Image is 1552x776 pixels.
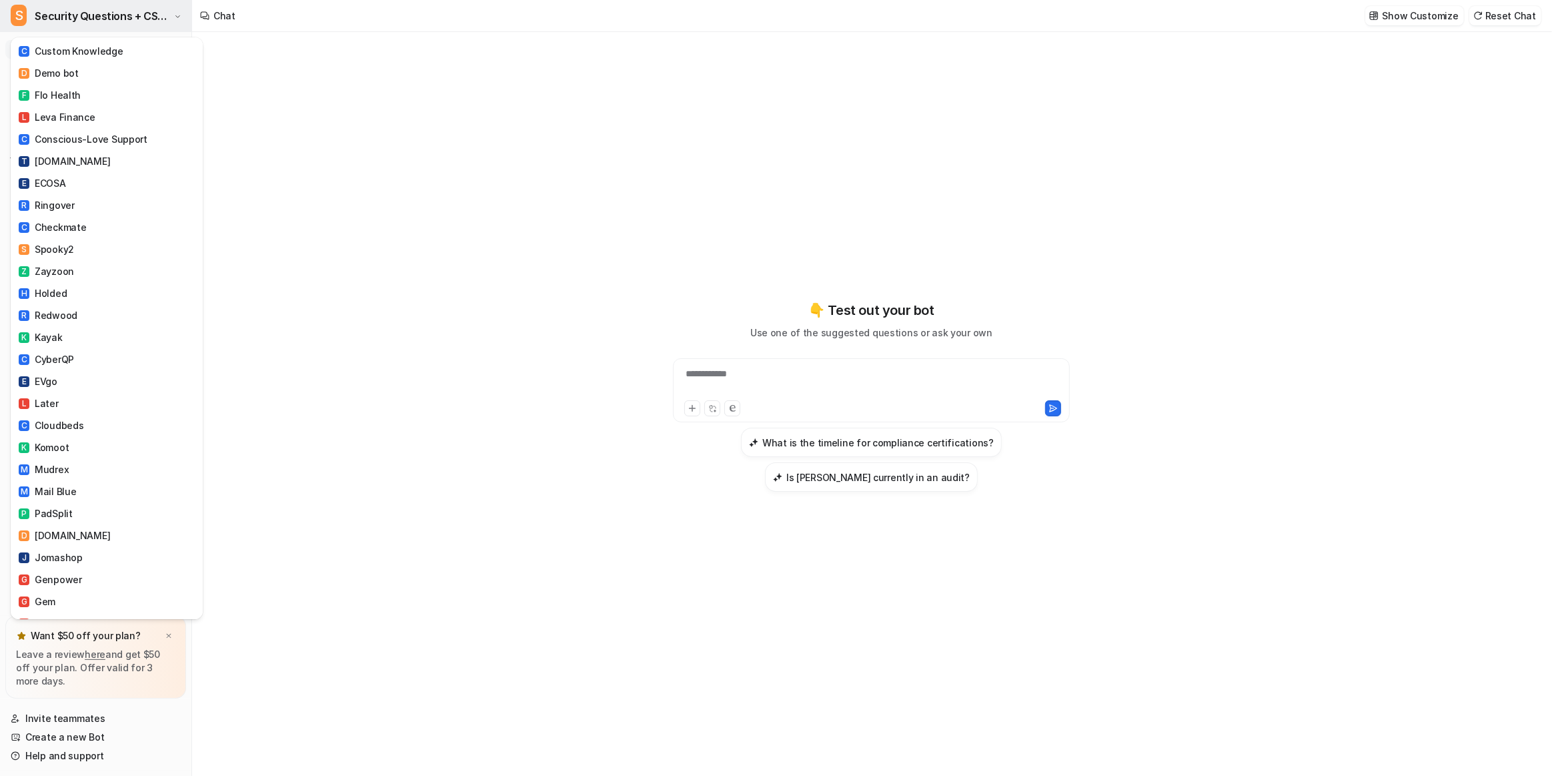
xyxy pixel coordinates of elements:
span: D [19,68,29,79]
div: Custom Knowledge [19,44,123,58]
div: Jomashop [19,550,83,564]
span: K [19,442,29,453]
div: Conscious-Love Support [19,132,147,146]
div: Redwood [19,308,77,322]
span: D [19,530,29,541]
span: S [11,5,27,26]
span: L [19,398,29,409]
div: Cloudbeds [19,418,83,432]
div: Demo bot [19,66,79,80]
div: Gem [19,595,55,609]
div: Checkmate [19,220,86,234]
span: L [19,112,29,123]
span: L [19,619,29,629]
span: R [19,200,29,211]
span: M [19,464,29,475]
span: J [19,552,29,563]
span: C [19,222,29,233]
div: [DOMAIN_NAME] [19,528,110,542]
div: Komoot [19,440,69,454]
div: ECOSA [19,176,66,190]
div: CyberQP [19,352,74,366]
div: Mudrex [19,462,69,476]
div: Mail Blue [19,484,76,498]
div: Genpower [19,572,82,587]
span: C [19,134,29,145]
div: Leva Finance [19,110,95,124]
div: EVgo [19,374,57,388]
div: Later [19,396,59,410]
div: Ringover [19,198,75,212]
div: Holded [19,286,67,300]
div: [DOMAIN_NAME] [19,154,110,168]
div: Life Pharm [19,617,83,631]
span: S [19,244,29,255]
span: C [19,420,29,431]
span: R [19,310,29,321]
span: F [19,90,29,101]
span: G [19,597,29,607]
div: SSecurity Questions + CSA for eesel [11,37,203,619]
span: M [19,486,29,497]
div: Flo Health [19,88,81,102]
span: E [19,178,29,189]
span: E [19,376,29,387]
span: P [19,508,29,519]
span: G [19,574,29,585]
span: C [19,354,29,365]
div: Spooky2 [19,242,74,256]
span: H [19,288,29,299]
span: Security Questions + CSA for eesel [35,7,171,25]
span: Z [19,266,29,277]
div: Zayzoon [19,264,74,278]
span: K [19,332,29,343]
div: Kayak [19,330,63,344]
span: T [19,156,29,167]
div: PadSplit [19,506,73,520]
span: C [19,46,29,57]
